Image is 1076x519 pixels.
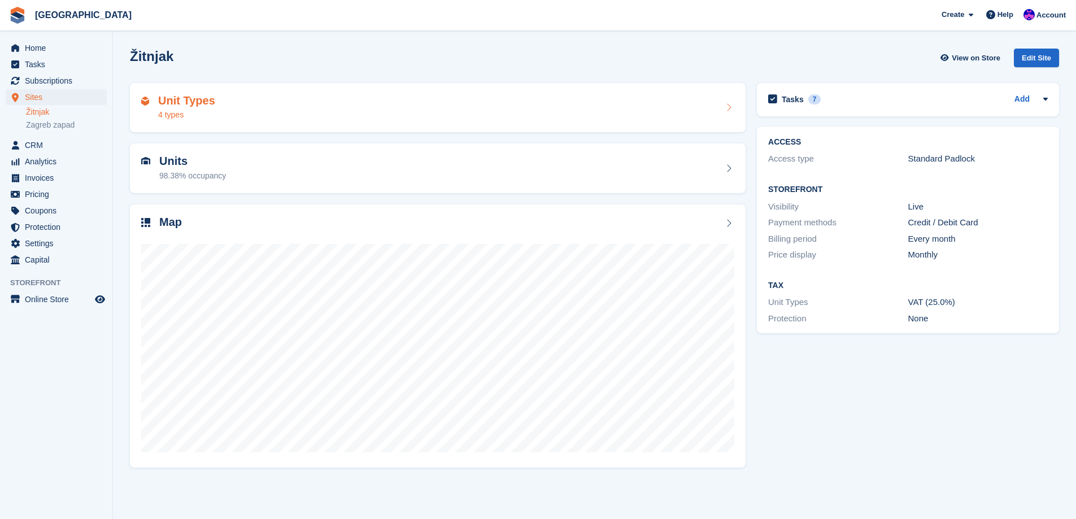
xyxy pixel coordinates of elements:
img: Ivan Gačić [1023,9,1035,20]
span: Coupons [25,203,93,219]
span: Protection [25,219,93,235]
div: Price display [768,248,908,261]
h2: Map [159,216,182,229]
a: menu [6,219,107,235]
a: menu [6,235,107,251]
div: 7 [808,94,821,104]
span: Sites [25,89,93,105]
img: unit-type-icn-2b2737a686de81e16bb02015468b77c625bbabd49415b5ef34ead5e3b44a266d.svg [141,97,149,106]
div: Visibility [768,200,908,213]
span: Subscriptions [25,73,93,89]
span: Analytics [25,154,93,169]
a: menu [6,252,107,268]
a: Unit Types 4 types [130,83,746,133]
span: CRM [25,137,93,153]
a: menu [6,154,107,169]
a: menu [6,291,107,307]
span: Account [1036,10,1066,21]
a: Units 98.38% occupancy [130,143,746,193]
h2: Žitnjak [130,49,173,64]
div: Billing period [768,233,908,246]
div: Live [908,200,1048,213]
span: Invoices [25,170,93,186]
div: Credit / Debit Card [908,216,1048,229]
a: Add [1014,93,1030,106]
div: None [908,312,1048,325]
span: View on Store [952,53,1000,64]
div: Standard Padlock [908,152,1048,165]
a: menu [6,73,107,89]
span: Help [997,9,1013,20]
a: Zagreb zapad [26,120,107,130]
span: Storefront [10,277,112,289]
span: Settings [25,235,93,251]
span: Create [942,9,964,20]
span: Pricing [25,186,93,202]
h2: Tax [768,281,1048,290]
a: menu [6,186,107,202]
a: Edit Site [1014,49,1059,72]
span: Capital [25,252,93,268]
span: Online Store [25,291,93,307]
span: Tasks [25,56,93,72]
img: stora-icon-8386f47178a22dfd0bd8f6a31ec36ba5ce8667c1dd55bd0f319d3a0aa187defe.svg [9,7,26,24]
a: View on Store [939,49,1005,67]
a: menu [6,203,107,219]
a: menu [6,137,107,153]
h2: Storefront [768,185,1048,194]
div: 4 types [158,109,215,121]
div: Payment methods [768,216,908,229]
h2: Unit Types [158,94,215,107]
a: Map [130,204,746,468]
div: VAT (25.0%) [908,296,1048,309]
div: Monthly [908,248,1048,261]
div: Protection [768,312,908,325]
div: Unit Types [768,296,908,309]
a: Žitnjak [26,107,107,117]
a: menu [6,40,107,56]
div: Edit Site [1014,49,1059,67]
div: Every month [908,233,1048,246]
a: menu [6,170,107,186]
a: menu [6,56,107,72]
div: 98.38% occupancy [159,170,226,182]
img: map-icn-33ee37083ee616e46c38cad1a60f524a97daa1e2b2c8c0bc3eb3415660979fc1.svg [141,218,150,227]
a: menu [6,89,107,105]
h2: Tasks [782,94,804,104]
a: Preview store [93,293,107,306]
a: [GEOGRAPHIC_DATA] [31,6,136,24]
img: unit-icn-7be61d7bf1b0ce9d3e12c5938cc71ed9869f7b940bace4675aadf7bd6d80202e.svg [141,157,150,165]
span: Home [25,40,93,56]
div: Access type [768,152,908,165]
h2: Units [159,155,226,168]
h2: ACCESS [768,138,1048,147]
